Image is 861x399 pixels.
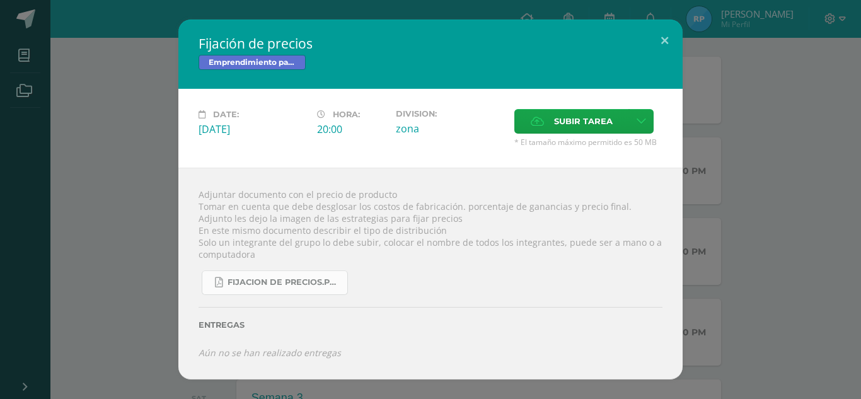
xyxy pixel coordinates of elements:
a: fijacion de precios.pdf [202,270,348,295]
span: Date: [213,110,239,119]
span: Emprendimiento para la Productividad [199,55,306,70]
span: fijacion de precios.pdf [228,277,341,287]
h2: Fijación de precios [199,35,662,52]
span: Subir tarea [554,110,613,133]
div: Adjuntar documento con el precio de producto Tomar en cuenta que debe desglosar los costos de fab... [178,168,683,379]
div: 20:00 [317,122,386,136]
label: Division: [396,109,504,119]
span: Hora: [333,110,360,119]
div: zona [396,122,504,136]
span: * El tamaño máximo permitido es 50 MB [514,137,662,147]
i: Aún no se han realizado entregas [199,347,341,359]
button: Close (Esc) [647,20,683,62]
label: Entregas [199,320,662,330]
div: [DATE] [199,122,307,136]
